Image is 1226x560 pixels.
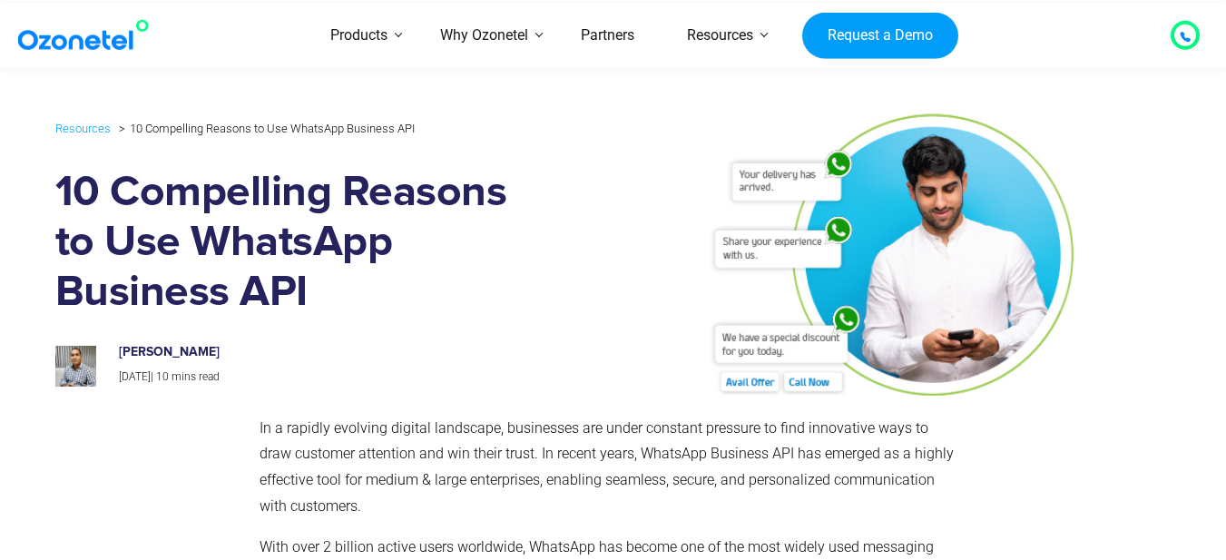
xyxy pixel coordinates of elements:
[55,168,521,318] h1: 10 Compelling Reasons to Use WhatsApp Business API
[304,4,414,68] a: Products
[802,12,957,59] a: Request a Demo
[55,118,111,139] a: Resources
[554,4,661,68] a: Partners
[260,419,954,515] span: In a rapidly evolving digital landscape, businesses are under constant pressure to find innovativ...
[172,370,220,383] span: mins read
[119,368,502,388] p: |
[55,346,96,387] img: prashanth-kancherla_avatar-200x200.jpeg
[156,370,169,383] span: 10
[119,370,151,383] span: [DATE]
[414,4,554,68] a: Why Ozonetel
[114,117,415,140] li: 10 Compelling Reasons to Use WhatsApp Business API
[661,4,780,68] a: Resources
[119,345,502,360] h6: [PERSON_NAME]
